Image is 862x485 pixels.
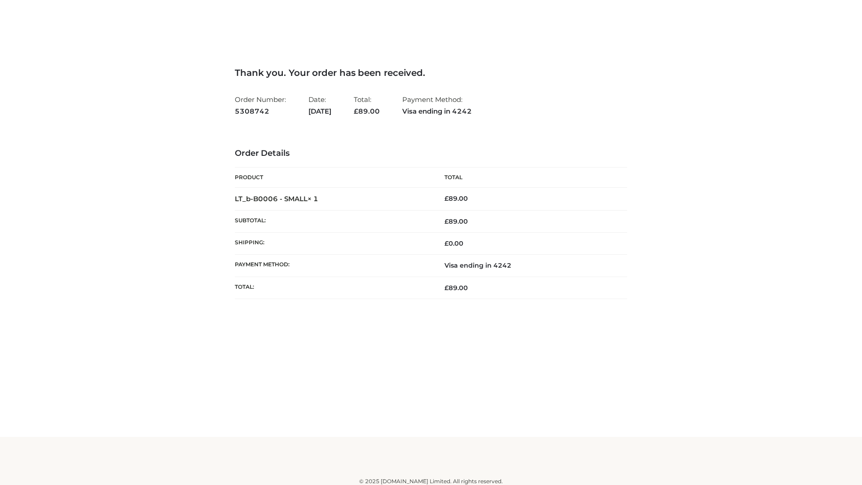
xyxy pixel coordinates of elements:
strong: 5308742 [235,106,286,117]
bdi: 0.00 [444,239,463,247]
span: £ [354,107,358,115]
span: 89.00 [354,107,380,115]
span: £ [444,284,449,292]
td: Visa ending in 4242 [431,255,627,277]
bdi: 89.00 [444,194,468,203]
th: Payment method: [235,255,431,277]
li: Order Number: [235,92,286,119]
li: Date: [308,92,331,119]
strong: LT_b-B0006 - SMALL [235,194,318,203]
strong: [DATE] [308,106,331,117]
th: Shipping: [235,233,431,255]
strong: Visa ending in 4242 [402,106,472,117]
th: Product [235,168,431,188]
span: 89.00 [444,284,468,292]
span: £ [444,194,449,203]
li: Total: [354,92,380,119]
th: Total: [235,277,431,299]
th: Subtotal: [235,210,431,232]
span: £ [444,239,449,247]
h3: Thank you. Your order has been received. [235,67,627,78]
span: 89.00 [444,217,468,225]
li: Payment Method: [402,92,472,119]
th: Total [431,168,627,188]
span: £ [444,217,449,225]
strong: × 1 [308,194,318,203]
h3: Order Details [235,149,627,159]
